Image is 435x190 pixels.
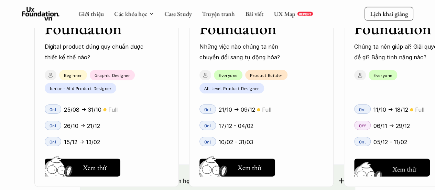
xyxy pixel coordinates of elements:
[392,164,416,174] h5: Xem thử
[204,123,211,128] p: Onl
[298,12,311,16] p: REPORT
[359,139,366,144] p: Onl
[45,156,120,177] a: Xem thử
[373,104,408,115] p: 11/10 -> 18/12
[219,121,253,131] p: 17/12 - 04/02
[45,42,144,63] p: Digital product đúng quy chuẩn được thiết kế thế nào?
[359,107,366,112] p: Onl
[3,29,93,41] a: Một trong những phòng học mà mọi người hay ở lại quá giờ
[64,121,100,131] p: 26/10 -> 21/12
[238,163,261,172] h5: Xem thử
[262,104,271,115] p: Full
[199,159,275,177] button: Xem thử
[199,42,299,63] p: Những việc nào chúng ta nên chuyển đổi sang tự động hóa?
[108,104,118,115] p: Full
[204,86,259,91] p: All Level Product Designer
[50,86,111,91] p: Junior - Mid Product Designer
[257,107,260,112] p: 🟡
[95,73,130,78] p: Graphic Designer
[373,73,392,78] p: Everyone
[199,156,275,177] a: Xem thử
[10,9,37,15] a: Back to Top
[45,159,120,177] button: Xem thử
[78,10,104,18] a: Giới thiệu
[297,12,313,16] a: REPORT
[354,156,430,177] a: Xem thử
[219,73,238,78] p: Everyone
[204,139,211,144] p: Onl
[373,121,410,131] p: 06/11 -> 29/12
[64,104,101,115] p: 25/08 -> 31/10
[415,104,424,115] p: Full
[83,163,107,172] h5: Xem thử
[354,159,430,177] button: Xem thử
[245,10,263,18] a: Bài viết
[164,10,192,18] a: Case Study
[373,137,407,147] p: 05/12 - 11/02
[45,1,151,38] h3: User Interface Foundation
[64,137,100,147] p: 15/12 -> 13/02
[410,107,413,112] p: 🟡
[202,10,235,18] a: Truyện tranh
[274,10,295,18] a: UX Map
[114,10,147,18] a: Các khóa học
[359,123,366,128] p: Off
[219,137,253,147] p: 10/02 - 31/03
[3,16,93,28] a: Một trong những phòng học mà mọi người hay ở lại quá giờ
[219,104,255,115] p: 21/10 -> 09/12
[64,73,82,78] p: Beginner
[250,73,283,78] p: Product Builder
[365,7,413,20] a: Lịch khai giảng
[3,3,100,9] div: Outline
[3,42,97,61] a: Cùng nhau [MEDICAL_DATA] gia tốt nghiệp tuy có vài bạn vẫn chưa lấy được bằng
[103,107,107,112] p: 🟡
[370,10,408,18] p: Lịch khai giảng
[199,1,306,38] h3: Automation Foundation
[204,107,211,112] p: Onl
